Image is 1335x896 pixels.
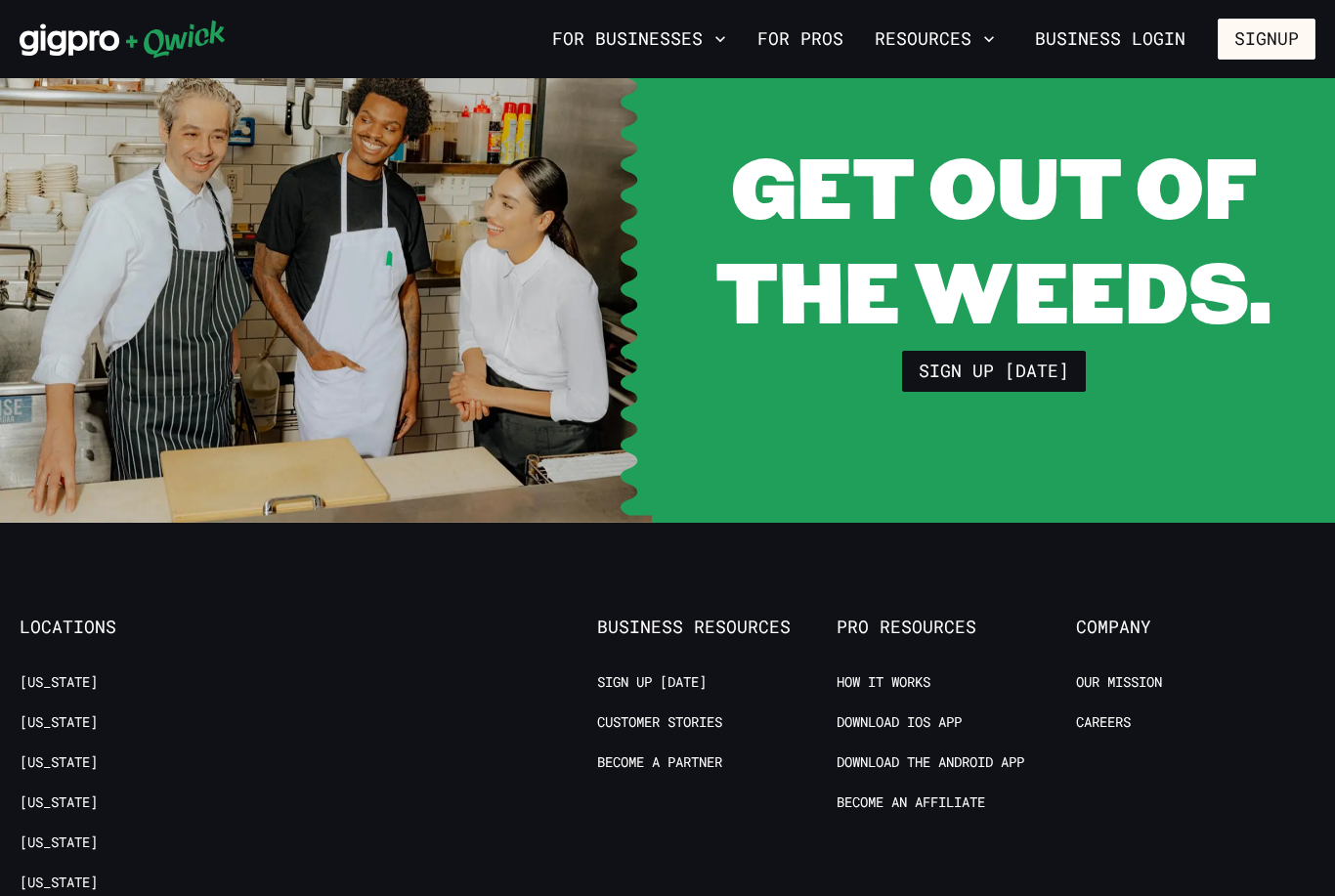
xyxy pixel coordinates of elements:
span: Pro Resources [837,617,1076,638]
a: [US_STATE] [20,833,98,852]
a: Careers [1076,713,1131,732]
a: Become an Affiliate [837,793,985,812]
a: [US_STATE] [20,753,98,772]
span: Company [1076,617,1315,638]
button: Resources [867,22,1003,56]
a: Sign up [DATE] [902,351,1086,392]
a: For Pros [750,22,851,56]
a: Our Mission [1076,673,1162,692]
span: Business Resources [597,617,837,638]
a: Become a Partner [597,753,722,772]
button: For Businesses [544,22,734,56]
a: Download IOS App [837,713,962,732]
span: Locations [20,617,259,638]
a: Business Login [1018,19,1202,60]
a: Customer stories [597,713,722,732]
span: GET OUT OF THE WEEDS. [715,129,1271,347]
a: Sign up [DATE] [597,673,707,692]
a: Download the Android App [837,753,1024,772]
a: How it Works [837,673,930,692]
a: [US_STATE] [20,673,98,692]
a: [US_STATE] [20,874,98,892]
button: Signup [1218,19,1315,60]
a: [US_STATE] [20,793,98,812]
a: [US_STATE] [20,713,98,732]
